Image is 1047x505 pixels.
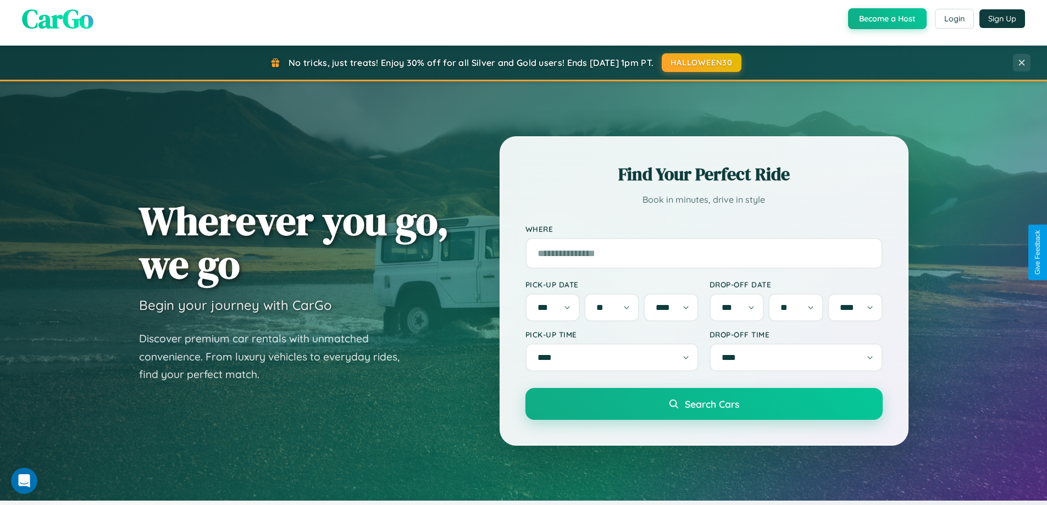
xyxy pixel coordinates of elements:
p: Book in minutes, drive in style [525,192,883,208]
span: Search Cars [685,398,739,410]
button: Search Cars [525,388,883,420]
label: Pick-up Time [525,330,699,339]
p: Discover premium car rentals with unmatched convenience. From luxury vehicles to everyday rides, ... [139,330,414,384]
button: Sign Up [979,9,1025,28]
span: CarGo [22,1,93,37]
button: Login [935,9,974,29]
label: Drop-off Date [710,280,883,289]
label: Where [525,224,883,234]
h2: Find Your Perfect Ride [525,162,883,186]
h3: Begin your journey with CarGo [139,297,332,313]
div: Give Feedback [1034,230,1042,275]
iframe: Intercom live chat [11,468,37,494]
button: Become a Host [848,8,927,29]
label: Drop-off Time [710,330,883,339]
button: HALLOWEEN30 [662,53,741,72]
label: Pick-up Date [525,280,699,289]
h1: Wherever you go, we go [139,199,449,286]
span: No tricks, just treats! Enjoy 30% off for all Silver and Gold users! Ends [DATE] 1pm PT. [289,57,653,68]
